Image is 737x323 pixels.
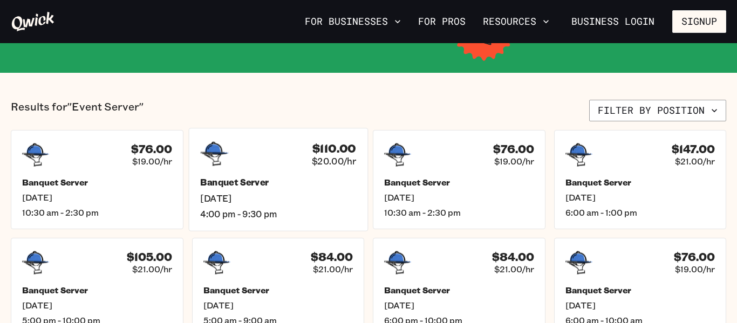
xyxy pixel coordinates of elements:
[127,250,172,264] h4: $105.00
[22,207,172,218] span: 10:30 am - 2:30 pm
[565,177,715,188] h5: Banquet Server
[311,250,353,264] h4: $84.00
[589,100,726,121] button: Filter by position
[200,208,356,219] span: 4:00 pm - 9:30 pm
[311,155,356,167] span: $20.00/hr
[384,300,534,311] span: [DATE]
[384,177,534,188] h5: Banquet Server
[132,156,172,167] span: $19.00/hr
[565,192,715,203] span: [DATE]
[200,177,356,188] h5: Banquet Server
[494,264,534,274] span: $21.00/hr
[565,207,715,218] span: 6:00 am - 1:00 pm
[554,130,727,229] a: $147.00$21.00/hrBanquet Server[DATE]6:00 am - 1:00 pm
[22,285,172,295] h5: Banquet Server
[675,156,715,167] span: $21.00/hr
[188,128,367,231] a: $110.00$20.00/hrBanquet Server[DATE]4:00 pm - 9:30 pm
[301,12,405,31] button: For Businesses
[672,10,726,33] button: Signup
[132,264,172,274] span: $21.00/hr
[384,192,534,203] span: [DATE]
[384,285,534,295] h5: Banquet Server
[11,130,183,229] a: $76.00$19.00/hrBanquet Server[DATE]10:30 am - 2:30 pm
[11,100,144,121] p: Results for "Event Server"
[203,285,353,295] h5: Banquet Server
[674,250,715,264] h4: $76.00
[414,12,470,31] a: For Pros
[22,300,172,311] span: [DATE]
[675,264,715,274] span: $19.00/hr
[22,192,172,203] span: [DATE]
[22,177,172,188] h5: Banquet Server
[672,142,715,156] h4: $147.00
[200,193,356,204] span: [DATE]
[313,264,353,274] span: $21.00/hr
[494,156,534,167] span: $19.00/hr
[203,300,353,311] span: [DATE]
[479,12,554,31] button: Resources
[493,142,534,156] h4: $76.00
[562,10,664,33] a: Business Login
[492,250,534,264] h4: $84.00
[312,141,356,155] h4: $110.00
[131,142,172,156] h4: $76.00
[565,285,715,295] h5: Banquet Server
[565,300,715,311] span: [DATE]
[384,207,534,218] span: 10:30 am - 2:30 pm
[373,130,545,229] a: $76.00$19.00/hrBanquet Server[DATE]10:30 am - 2:30 pm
